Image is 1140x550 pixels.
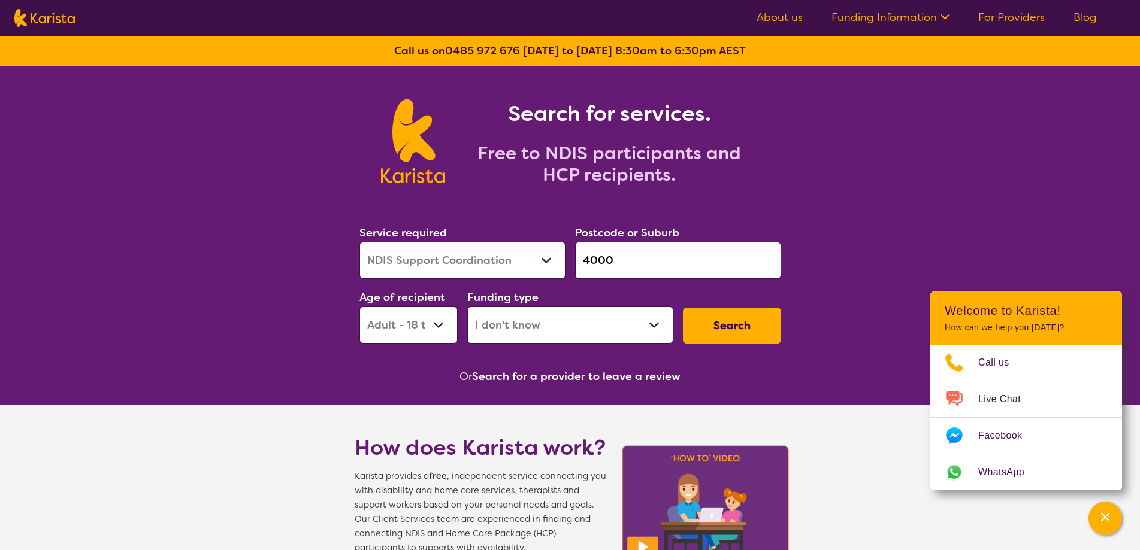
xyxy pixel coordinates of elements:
[459,99,759,128] h1: Search for services.
[978,354,1024,372] span: Call us
[930,454,1122,490] a: Web link opens in a new tab.
[945,303,1108,318] h2: Welcome to Karista!
[757,10,803,25] a: About us
[1088,502,1122,535] button: Channel Menu
[978,463,1039,481] span: WhatsApp
[978,427,1036,445] span: Facebook
[930,291,1122,490] div: Channel Menu
[575,242,781,279] input: Type
[945,323,1108,333] p: How can we help you [DATE]?
[1074,10,1097,25] a: Blog
[459,367,472,385] span: Or
[394,44,746,58] b: Call us on [DATE] to [DATE] 8:30am to 6:30pm AEST
[978,10,1045,25] a: For Providers
[683,308,781,344] button: Search
[359,226,447,240] label: Service required
[445,44,520,58] a: 0485 972 676
[459,142,759,186] h2: Free to NDIS participants and HCP recipients.
[472,367,681,385] button: Search for a provider to leave a review
[467,290,539,305] label: Funding type
[930,345,1122,490] ul: Choose channel
[575,226,679,240] label: Postcode or Suburb
[381,99,445,183] img: Karista logo
[355,433,606,462] h1: How does Karista work?
[14,9,75,27] img: Karista logo
[831,10,950,25] a: Funding Information
[429,470,447,482] b: free
[978,390,1035,408] span: Live Chat
[359,290,445,305] label: Age of recipient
